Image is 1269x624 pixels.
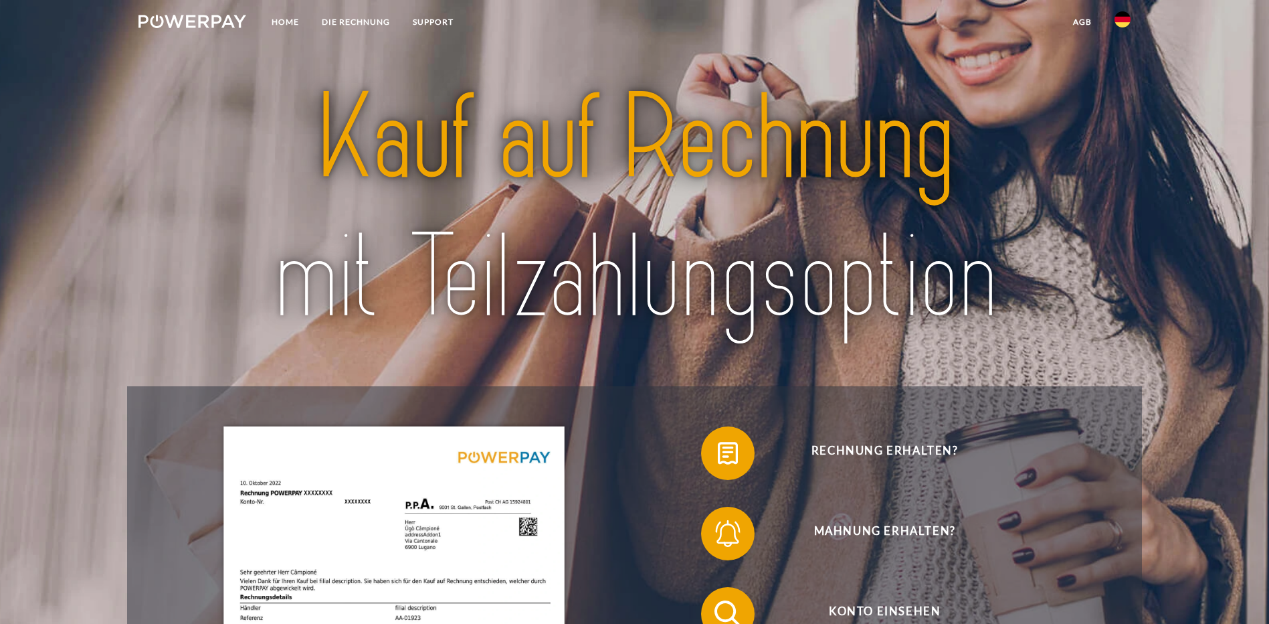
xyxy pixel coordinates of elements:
img: title-powerpay_de.svg [187,62,1082,354]
a: DIE RECHNUNG [310,10,401,34]
button: Mahnung erhalten? [701,507,1049,560]
a: Home [260,10,310,34]
span: Rechnung erhalten? [720,426,1048,480]
a: SUPPORT [401,10,465,34]
span: Mahnung erhalten? [720,507,1048,560]
img: de [1114,11,1131,27]
img: qb_bell.svg [711,517,745,550]
img: qb_bill.svg [711,437,745,470]
button: Rechnung erhalten? [701,426,1049,480]
a: agb [1062,10,1103,34]
img: logo-powerpay-white.svg [138,15,246,28]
